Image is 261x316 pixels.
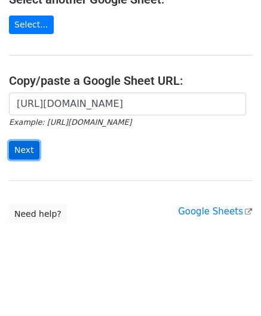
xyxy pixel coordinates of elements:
small: Example: [URL][DOMAIN_NAME] [9,118,131,127]
a: Google Sheets [178,206,252,217]
input: Next [9,141,39,159]
h4: Copy/paste a Google Sheet URL: [9,73,252,88]
iframe: Chat Widget [201,259,261,316]
input: Paste your Google Sheet URL here [9,93,246,115]
a: Select... [9,16,54,34]
a: Need help? [9,205,67,223]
